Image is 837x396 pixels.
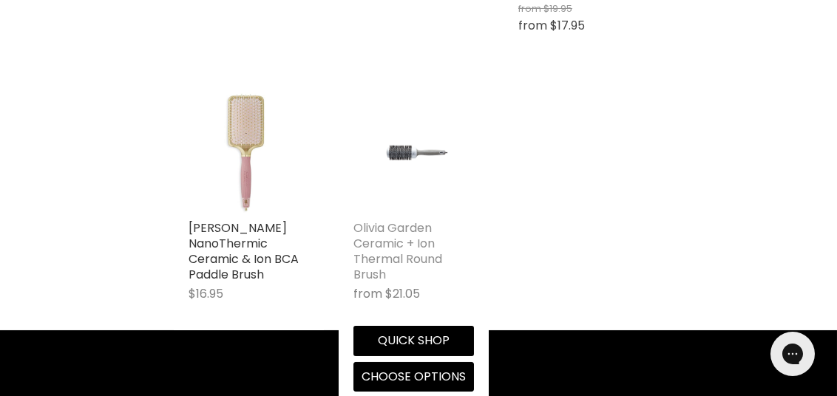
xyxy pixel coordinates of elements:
[353,285,382,302] span: from
[518,1,541,16] span: from
[353,92,474,213] a: Olivia Garden Ceramic + Ion Thermal Round Brush
[353,219,442,283] a: Olivia Garden Ceramic + Ion Thermal Round Brush
[189,219,299,283] a: [PERSON_NAME] NanoThermic Ceramic & Ion BCA Paddle Brush
[189,285,223,302] span: $16.95
[518,17,547,34] span: from
[353,362,474,392] button: Choose options
[353,326,474,355] button: Quick shop
[543,1,572,16] span: $19.95
[373,92,454,213] img: Olivia Garden Ceramic + Ion Thermal Round Brush
[385,285,420,302] span: $21.05
[362,368,466,385] span: Choose options
[763,327,822,381] iframe: Gorgias live chat messenger
[550,17,585,34] span: $17.95
[189,92,309,213] img: Olivia Garden NanoThermic Ceramic & Ion BCA Paddle Brush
